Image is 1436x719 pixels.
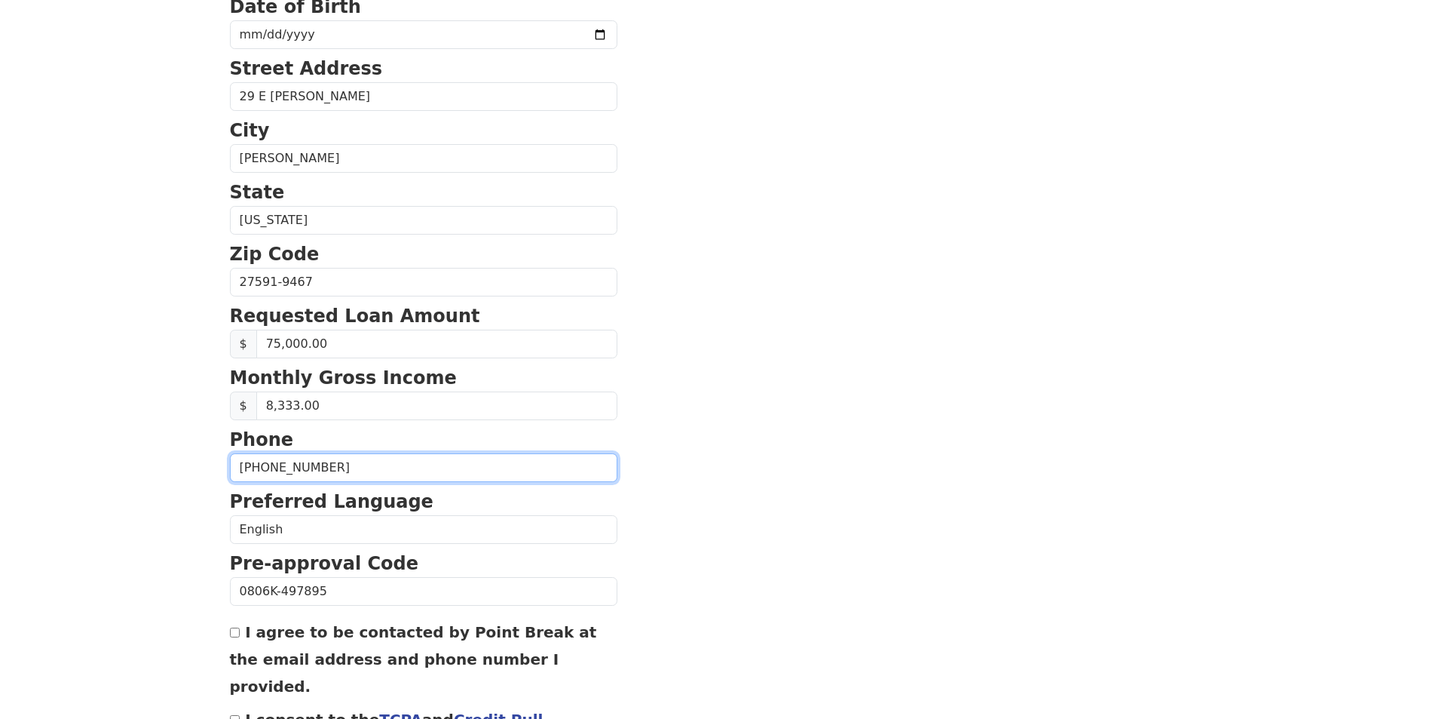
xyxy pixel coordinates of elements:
[230,244,320,265] strong: Zip Code
[230,182,285,203] strong: State
[230,364,617,392] p: Monthly Gross Income
[230,553,419,574] strong: Pre-approval Code
[230,330,257,358] span: $
[230,392,257,420] span: $
[230,429,294,450] strong: Phone
[256,330,617,358] input: Requested Loan Amount
[230,306,480,327] strong: Requested Loan Amount
[230,623,597,696] label: I agree to be contacted by Point Break at the email address and phone number I provided.
[256,392,617,420] input: Monthly Gross Income
[230,268,617,297] input: Zip Code
[230,453,617,482] input: (___) ___-____
[230,120,270,141] strong: City
[230,82,617,111] input: Street Address
[230,491,433,512] strong: Preferred Language
[230,144,617,173] input: City
[230,577,617,606] input: Pre-approval Code
[230,58,383,79] strong: Street Address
